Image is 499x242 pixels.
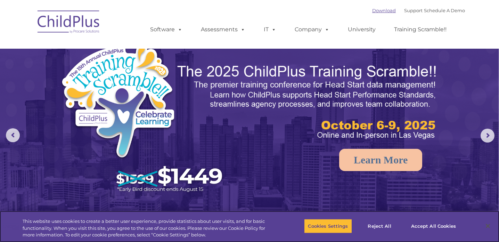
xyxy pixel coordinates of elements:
[407,219,460,233] button: Accept All Cookies
[304,219,352,233] button: Cookies Settings
[341,23,383,37] a: University
[97,46,118,51] span: Last name
[23,218,275,239] div: This website uses cookies to create a better user experience, provide statistics about user visit...
[372,8,396,13] a: Download
[480,218,496,234] button: Close
[424,8,465,13] a: Schedule A Demo
[288,23,336,37] a: Company
[34,6,104,40] img: ChildPlus by Procare Solutions
[372,8,465,13] font: |
[194,23,252,37] a: Assessments
[339,149,422,171] a: Learn More
[358,219,401,233] button: Reject All
[257,23,283,37] a: IT
[97,74,126,80] span: Phone number
[404,8,423,13] a: Support
[387,23,453,37] a: Training Scramble!!
[143,23,189,37] a: Software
